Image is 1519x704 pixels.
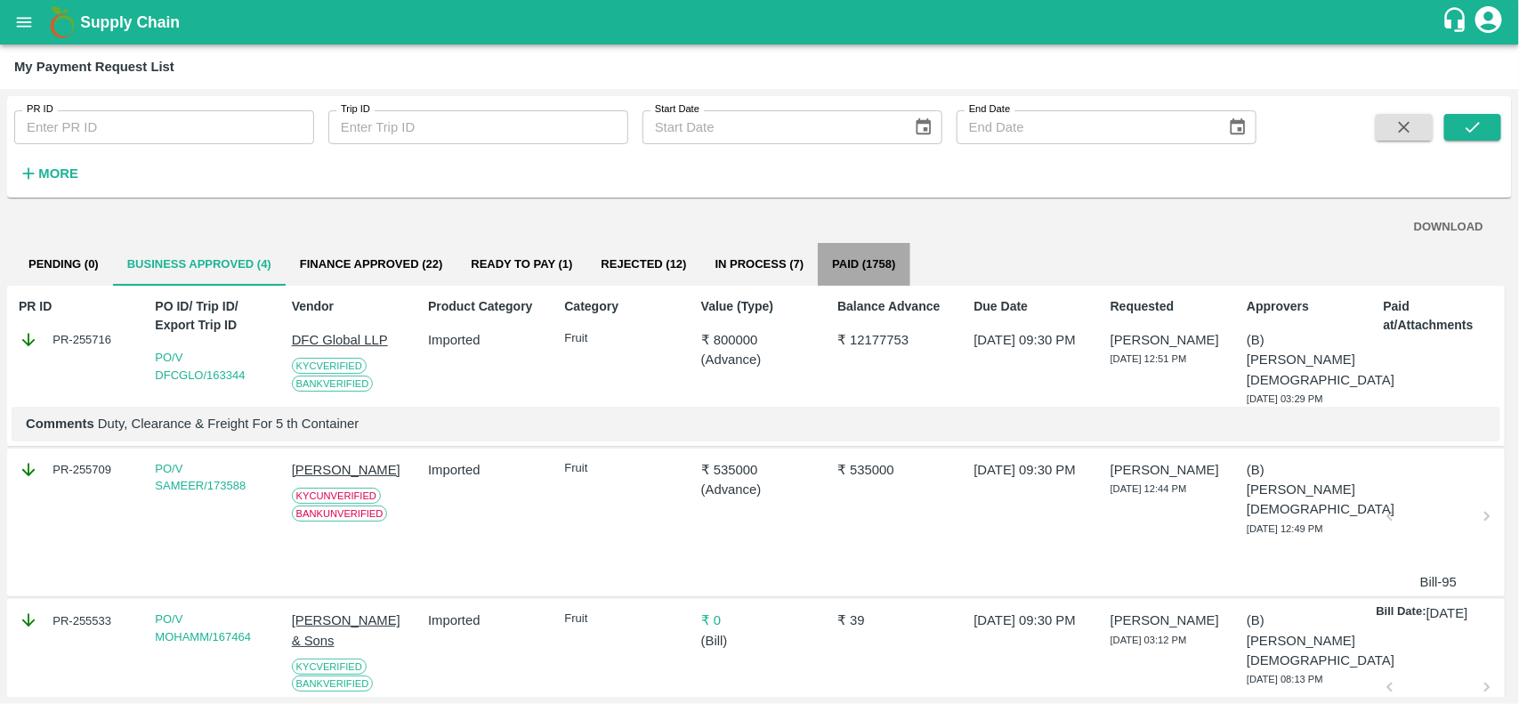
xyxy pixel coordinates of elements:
p: [PERSON_NAME] [292,460,408,480]
span: Bank Verified [292,676,374,692]
button: Rejected (12) [587,243,701,286]
p: Paid at/Attachments [1384,297,1500,335]
p: Approvers [1247,297,1363,316]
span: KYC Verified [292,659,367,675]
input: Start Date [642,110,900,144]
p: Category [564,297,681,316]
p: Imported [428,611,545,630]
img: logo [44,4,80,40]
p: [PERSON_NAME] [1111,460,1227,480]
button: open drawer [4,2,44,43]
p: [DATE] 09:30 PM [974,330,1091,350]
p: ₹ 800000 [701,330,818,350]
label: PR ID [27,102,53,117]
div: account of current user [1473,4,1505,41]
input: Enter Trip ID [328,110,628,144]
button: Business Approved (4) [113,243,286,286]
input: Enter PR ID [14,110,314,144]
p: Value (Type) [701,297,818,316]
label: Start Date [655,102,699,117]
p: ₹ 535000 [837,460,954,480]
div: PR-255709 [19,460,135,480]
p: Product Category [428,297,545,316]
span: [DATE] 03:12 PM [1111,635,1187,645]
button: Finance Approved (22) [286,243,457,286]
p: [DATE] 09:30 PM [974,611,1091,630]
span: [DATE] 12:49 PM [1247,523,1323,534]
span: [DATE] 12:44 PM [1111,483,1187,494]
p: Vendor [292,297,408,316]
button: Ready To Pay (1) [457,243,586,286]
p: [PERSON_NAME] & Sons [292,611,408,651]
p: (B) [PERSON_NAME][DEMOGRAPHIC_DATA] [1247,611,1363,670]
input: End Date [957,110,1214,144]
p: Bill-95 [1398,572,1480,592]
p: Fruit [564,460,681,477]
p: Duty, Clearance & Freight For 5 th Container [26,414,1486,433]
p: DFC Global LLP [292,330,408,350]
button: More [14,158,83,189]
a: Supply Chain [80,10,1442,35]
span: [DATE] 12:51 PM [1111,353,1187,364]
button: Choose date [1221,110,1255,144]
button: Paid (1758) [818,243,909,286]
p: ₹ 535000 [701,460,818,480]
p: Requested [1111,297,1227,316]
label: Trip ID [341,102,370,117]
p: ₹ 39 [837,611,954,630]
p: PR ID [19,297,135,316]
a: PO/V MOHAMM/167464 [155,612,251,643]
p: [PERSON_NAME] [1111,611,1227,630]
a: PO/V SAMEER/173588 [155,462,246,493]
span: KYC Verified [292,358,367,374]
p: ( Advance ) [701,480,818,499]
div: My Payment Request List [14,55,174,78]
p: Imported [428,330,545,350]
button: Pending (0) [14,243,113,286]
div: PR-255716 [19,330,135,350]
p: ( Bill ) [701,631,818,651]
p: Bill Date: [1377,603,1426,623]
div: customer-support [1442,6,1473,38]
p: ( Advance ) [701,350,818,369]
p: Fruit [564,611,681,627]
p: Imported [428,460,545,480]
span: Bank Unverified [292,506,388,522]
span: KYC Unverified [292,488,381,504]
p: (B) [PERSON_NAME][DEMOGRAPHIC_DATA] [1247,330,1363,390]
p: PO ID/ Trip ID/ Export Trip ID [155,297,271,335]
span: Bank Verified [292,376,374,392]
p: Fruit [564,330,681,347]
a: PO/V DFCGLO/163344 [155,351,245,382]
p: ₹ 12177753 [837,330,954,350]
span: [DATE] 08:13 PM [1247,674,1323,684]
p: ₹ 0 [701,611,818,630]
span: [DATE] 03:29 PM [1247,393,1323,404]
p: [PERSON_NAME] [1111,330,1227,350]
div: PR-255533 [19,611,135,630]
button: In Process (7) [701,243,819,286]
p: [DATE] 09:30 PM [974,460,1091,480]
label: End Date [969,102,1010,117]
button: DOWNLOAD [1407,212,1491,243]
b: Supply Chain [80,13,180,31]
p: Balance Advance [837,297,954,316]
p: Due Date [974,297,1091,316]
strong: More [38,166,78,181]
b: Comments [26,417,94,431]
button: Choose date [907,110,941,144]
p: (B) [PERSON_NAME][DEMOGRAPHIC_DATA] [1247,460,1363,520]
p: [DATE] [1426,603,1468,623]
